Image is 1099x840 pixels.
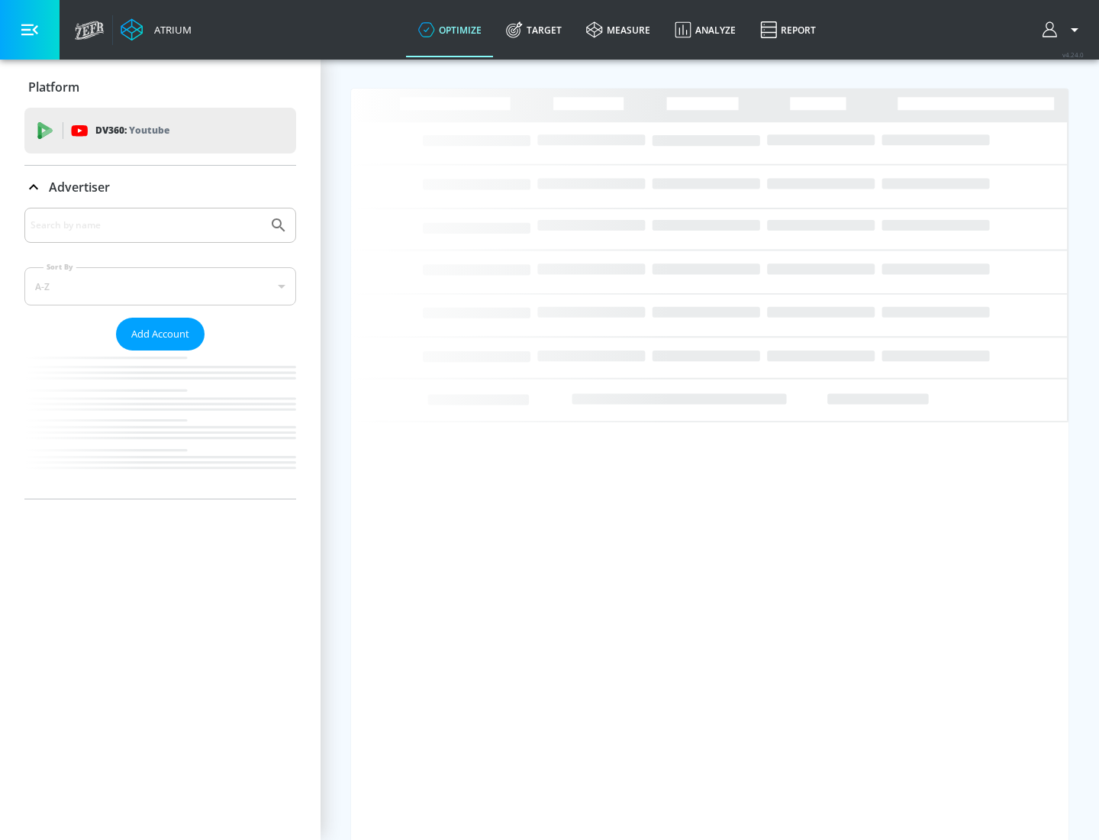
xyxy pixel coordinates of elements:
[1062,50,1084,59] span: v 4.24.0
[24,267,296,305] div: A-Z
[662,2,748,57] a: Analyze
[574,2,662,57] a: measure
[131,325,189,343] span: Add Account
[494,2,574,57] a: Target
[49,179,110,195] p: Advertiser
[24,66,296,108] div: Platform
[406,2,494,57] a: optimize
[24,108,296,153] div: DV360: Youtube
[748,2,828,57] a: Report
[24,166,296,208] div: Advertiser
[95,122,169,139] p: DV360:
[129,122,169,138] p: Youtube
[116,318,205,351] button: Add Account
[24,351,296,499] nav: list of Advertiser
[31,215,262,235] input: Search by name
[24,208,296,499] div: Advertiser
[44,262,76,272] label: Sort By
[121,18,192,41] a: Atrium
[28,79,79,95] p: Platform
[148,23,192,37] div: Atrium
